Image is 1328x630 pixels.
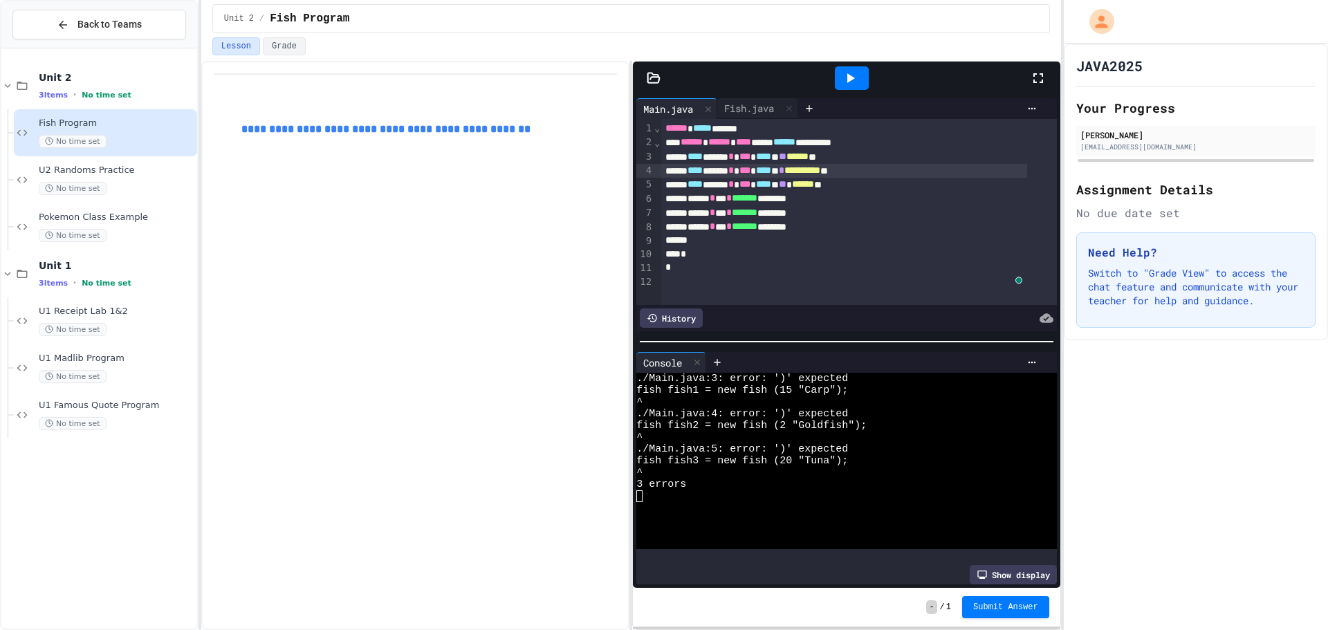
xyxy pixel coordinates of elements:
div: 7 [636,206,654,220]
span: fish fish1 = new fish (15 "Carp"); [636,385,848,396]
div: Main.java [636,102,700,116]
span: U1 Receipt Lab 1&2 [39,306,194,317]
span: Unit 2 [224,13,254,24]
button: Grade [263,37,306,55]
span: Fish Program [270,10,349,27]
span: Submit Answer [973,602,1038,613]
button: Submit Answer [962,596,1049,618]
div: 11 [636,261,654,275]
div: Main.java [636,98,717,119]
span: Fold line [654,137,661,148]
span: U1 Famous Quote Program [39,400,194,411]
div: 9 [636,234,654,248]
div: 2 [636,136,654,149]
span: Pokemon Class Example [39,212,194,223]
div: Console [636,355,689,370]
div: 4 [636,164,654,178]
span: Unit 2 [39,71,194,84]
div: 1 [636,122,654,136]
span: ^ [636,396,643,408]
div: 6 [636,192,654,206]
span: fish fish2 = new fish (2 "Goldfish"); [636,420,867,432]
span: ./Main.java:5: error: ')' expected [636,443,848,455]
span: No time set [39,135,107,148]
span: ^ [636,467,643,479]
h3: Need Help? [1088,244,1304,261]
span: U2 Randoms Practice [39,165,194,176]
span: No time set [39,182,107,195]
span: 1 [946,602,951,613]
span: No time set [39,370,107,383]
div: History [640,308,703,328]
span: Unit 1 [39,259,194,272]
span: / [940,602,945,613]
div: Fish.java [717,101,781,115]
span: No time set [39,417,107,430]
div: Fish.java [717,98,798,119]
div: 12 [636,275,654,289]
span: No time set [82,279,131,288]
h2: Your Progress [1076,98,1316,118]
div: 3 [636,150,654,164]
div: No due date set [1076,205,1316,221]
p: Switch to "Grade View" to access the chat feature and communicate with your teacher for help and ... [1088,266,1304,308]
span: / [259,13,264,24]
span: Fold line [654,122,661,133]
button: Back to Teams [12,10,186,39]
span: • [73,89,76,100]
span: • [73,277,76,288]
div: My Account [1075,6,1118,37]
button: Lesson [212,37,260,55]
span: Back to Teams [77,17,142,32]
div: 5 [636,178,654,192]
span: 3 errors [636,479,686,490]
div: To enrich screen reader interactions, please activate Accessibility in Grammarly extension settings [661,119,1057,305]
span: ./Main.java:3: error: ')' expected [636,373,848,385]
span: No time set [82,91,131,100]
div: [EMAIL_ADDRESS][DOMAIN_NAME] [1080,142,1311,152]
h2: Assignment Details [1076,180,1316,199]
div: 8 [636,221,654,234]
span: ./Main.java:4: error: ')' expected [636,408,848,420]
span: ^ [636,432,643,443]
span: 3 items [39,279,68,288]
span: 3 items [39,91,68,100]
span: fish fish3 = new fish (20 "Tuna"); [636,455,848,467]
span: U1 Madlib Program [39,353,194,364]
span: - [926,600,937,614]
div: [PERSON_NAME] [1080,129,1311,141]
span: Fish Program [39,118,194,129]
div: Console [636,352,706,373]
div: Show display [970,565,1057,584]
div: 10 [636,248,654,261]
h1: JAVA2025 [1076,56,1143,75]
span: No time set [39,229,107,242]
span: No time set [39,323,107,336]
